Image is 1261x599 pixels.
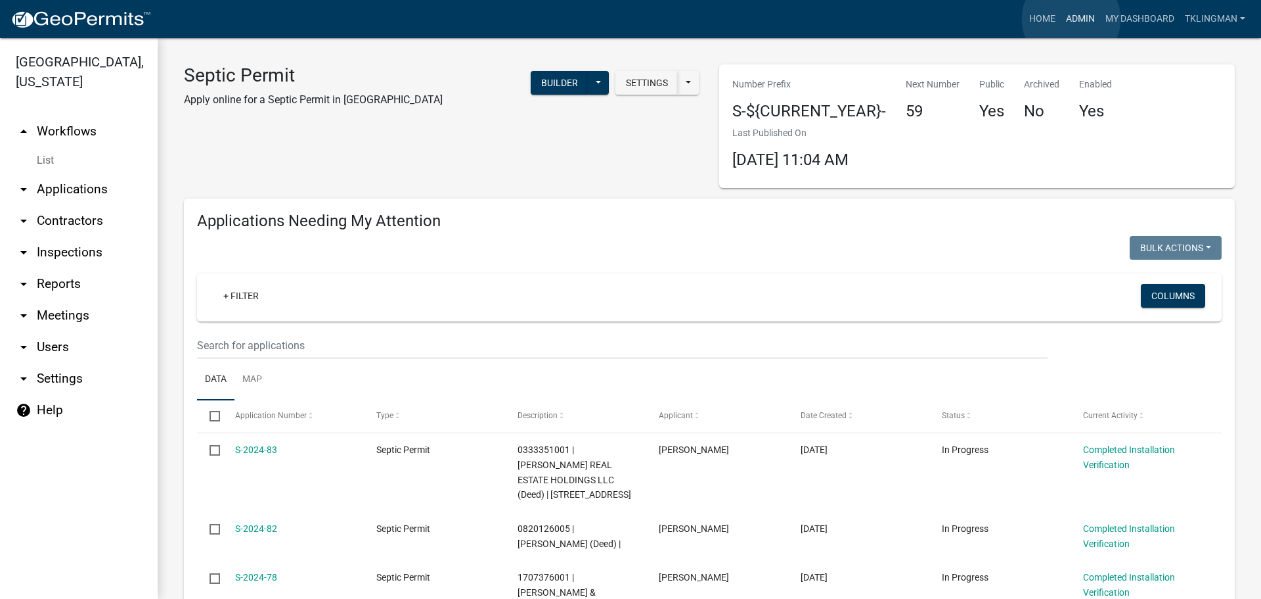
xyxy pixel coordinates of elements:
i: help [16,402,32,418]
span: Septic Permit [376,523,430,534]
span: Scott Brown [659,572,729,583]
p: Next Number [906,78,960,91]
i: arrow_drop_down [16,181,32,197]
a: S-2024-83 [235,444,277,455]
span: Type [376,411,393,420]
h4: 59 [906,102,960,121]
button: Bulk Actions [1130,236,1222,260]
button: Builder [531,71,588,95]
h4: Yes [979,102,1004,121]
datatable-header-cell: Current Activity [1071,400,1212,432]
a: Completed Installation Verification [1083,572,1175,598]
h4: No [1024,102,1059,121]
a: S-2024-82 [235,523,277,534]
span: 0820126005 | TROESTER AMOS M (Deed) | [518,523,621,549]
span: In Progress [942,523,988,534]
p: Archived [1024,78,1059,91]
i: arrow_drop_down [16,245,32,260]
span: Septic Permit [376,444,430,455]
i: arrow_drop_up [16,124,32,139]
a: Data [197,359,234,401]
i: arrow_drop_down [16,339,32,355]
button: Settings [615,71,678,95]
button: Columns [1141,284,1205,308]
i: arrow_drop_down [16,276,32,292]
p: Number Prefix [732,78,886,91]
a: Admin [1061,7,1100,32]
span: Applicant [659,411,693,420]
h4: Applications Needing My Attention [197,212,1222,231]
span: Tina Troester [659,523,729,534]
datatable-header-cell: Status [929,400,1071,432]
a: tklingman [1180,7,1250,32]
input: Search for applications [197,332,1048,359]
p: Apply online for a Septic Permit in [GEOGRAPHIC_DATA] [184,92,443,108]
datatable-header-cell: Applicant [646,400,787,432]
i: arrow_drop_down [16,308,32,323]
span: 0333351001 | THOMPSON REAL ESTATE HOLDINGS LLC (Deed) | 24097 HARNESS RD [518,444,631,500]
span: Septic Permit [376,572,430,583]
span: 11/15/2024 [801,444,828,455]
span: Status [942,411,965,420]
i: arrow_drop_down [16,213,32,229]
a: + Filter [213,284,269,308]
datatable-header-cell: Description [505,400,646,432]
span: Date Created [801,411,847,420]
a: Home [1024,7,1061,32]
span: In Progress [942,572,988,583]
h3: Septic Permit [184,64,443,87]
span: [DATE] 11:04 AM [732,151,849,169]
p: Public [979,78,1004,91]
p: Enabled [1079,78,1112,91]
span: Application Number [235,411,307,420]
a: Completed Installation Verification [1083,523,1175,549]
datatable-header-cell: Application Number [222,400,363,432]
h4: Yes [1079,102,1112,121]
a: Map [234,359,270,401]
datatable-header-cell: Select [197,400,222,432]
span: 11/11/2024 [801,523,828,534]
span: Current Activity [1083,411,1138,420]
span: Kathy Wille [659,444,729,455]
datatable-header-cell: Type [364,400,505,432]
h4: S-${CURRENT_YEAR}- [732,102,886,121]
p: Last Published On [732,126,849,140]
datatable-header-cell: Date Created [787,400,929,432]
a: My Dashboard [1100,7,1180,32]
a: S-2024-78 [235,572,277,583]
span: 10/11/2024 [801,572,828,583]
a: Completed Installation Verification [1083,444,1175,470]
span: Description [518,411,558,420]
i: arrow_drop_down [16,371,32,387]
span: In Progress [942,444,988,455]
